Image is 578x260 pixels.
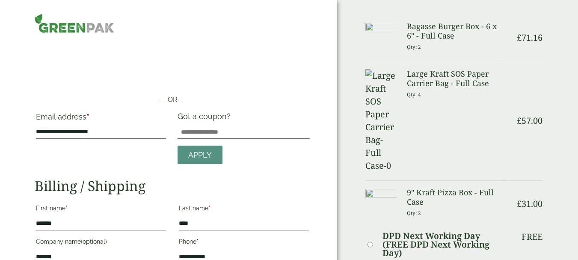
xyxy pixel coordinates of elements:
span: Apply [188,150,212,160]
abbr: required [208,205,210,212]
p: Free [522,232,542,242]
span: £ [517,32,522,43]
label: Company name [36,236,166,250]
label: First name [36,202,166,217]
small: Qty: 2 [407,210,421,216]
small: Qty: 2 [407,44,421,50]
h2: Billing / Shipping [35,178,310,194]
label: Email address [36,113,166,125]
span: (optional) [81,238,107,245]
abbr: required [65,205,68,212]
label: Phone [179,236,309,250]
abbr: required [196,238,199,245]
h3: Bagasse Burger Box - 6 x 6" - Full Case [407,22,506,40]
iframe: Secure payment button frame [35,67,310,84]
img: Large Kraft SOS Paper Carrier Bag-Full Case-0 [365,69,397,172]
span: £ [517,198,522,209]
label: Last name [179,202,309,217]
img: GreenPak Supplies [35,14,114,33]
bdi: 57.00 [517,115,542,126]
label: Got a coupon? [178,112,234,125]
bdi: 31.00 [517,198,542,209]
p: — OR — [35,95,310,105]
small: Qty: 4 [407,91,421,98]
bdi: 71.16 [517,32,542,43]
label: DPD Next Working Day (FREE DPD Next Working Day) [382,232,506,257]
abbr: required [86,112,89,121]
h3: Large Kraft SOS Paper Carrier Bag - Full Case [407,69,506,88]
a: Apply [178,146,222,164]
h3: 9" Kraft Pizza Box - Full Case [407,188,506,206]
span: £ [517,115,522,126]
